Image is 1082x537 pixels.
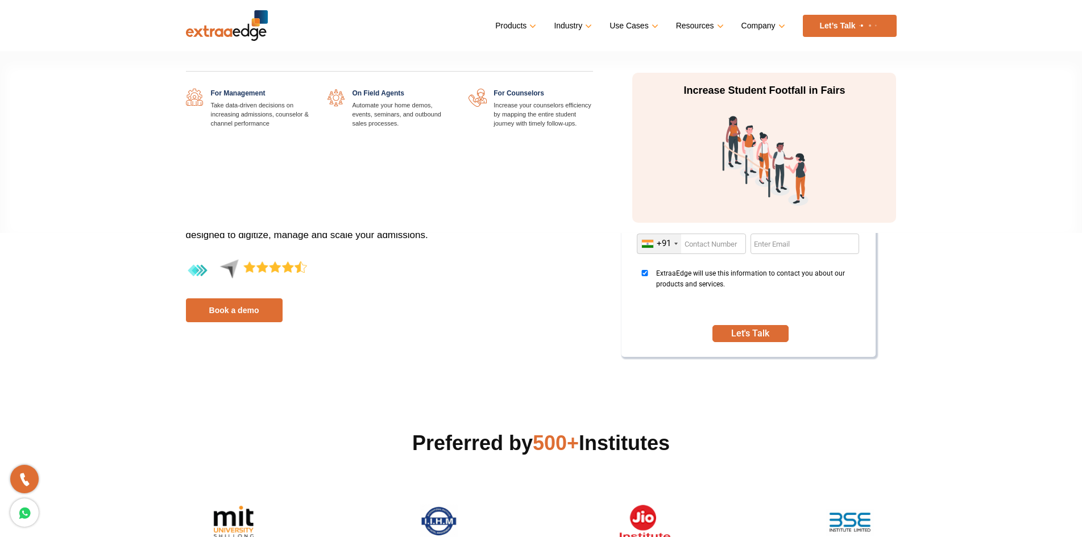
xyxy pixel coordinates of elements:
[637,270,653,276] input: ExtraaEdge will use this information to contact you about our products and services.
[751,234,860,254] input: Enter Email
[186,430,897,457] h2: Preferred by Institutes
[533,431,579,455] span: 500+
[637,234,681,253] div: India (भारत): +91
[186,259,307,282] img: rating-by-customers
[657,238,671,249] div: +91
[656,268,856,311] span: ExtraaEdge will use this information to contact you about our products and services.
[712,325,789,342] button: SUBMIT
[676,18,722,34] a: Resources
[554,18,590,34] a: Industry
[637,234,746,254] input: Enter Contact Number
[741,18,783,34] a: Company
[186,213,516,240] span: Discover the edge of India’s most preferred Admission management software designed to digitize, m...
[803,15,897,37] a: Let’s Talk
[657,84,871,98] p: Increase Student Footfall in Fairs
[495,18,534,34] a: Products
[610,18,656,34] a: Use Cases
[186,298,283,322] a: Book a demo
